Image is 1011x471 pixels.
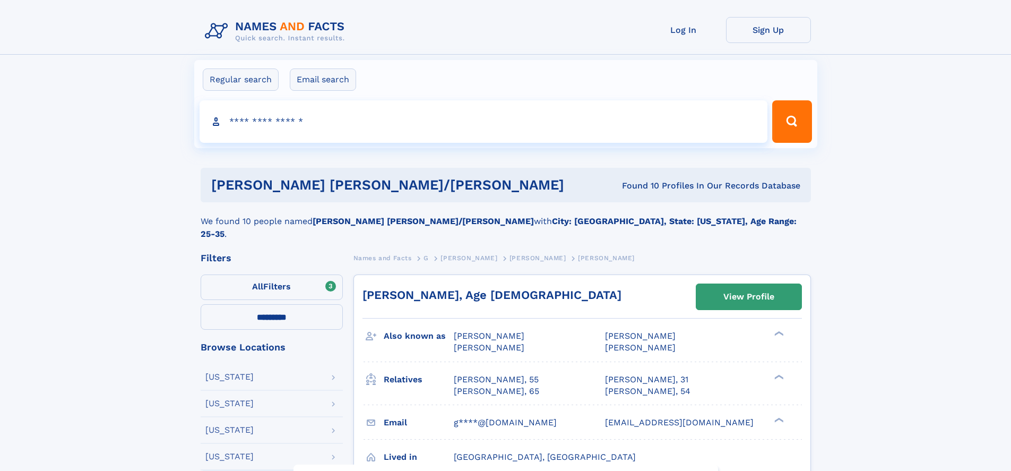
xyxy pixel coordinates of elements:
div: Found 10 Profiles In Our Records Database [593,180,800,192]
label: Filters [201,275,343,300]
div: [US_STATE] [205,426,254,434]
span: [PERSON_NAME] [509,254,566,262]
b: City: [GEOGRAPHIC_DATA], State: [US_STATE], Age Range: 25-35 [201,216,797,239]
h3: Lived in [384,448,454,466]
a: [PERSON_NAME], 55 [454,374,539,386]
div: Filters [201,253,343,263]
div: [US_STATE] [205,373,254,381]
a: G [424,251,429,264]
span: [PERSON_NAME] [605,342,676,353]
span: G [424,254,429,262]
a: [PERSON_NAME] [440,251,497,264]
h3: Email [384,414,454,432]
a: View Profile [696,284,801,310]
span: All [252,281,263,292]
a: Names and Facts [353,251,412,264]
span: [PERSON_NAME] [605,331,676,341]
span: [PERSON_NAME] [454,331,524,341]
b: [PERSON_NAME] [PERSON_NAME]/[PERSON_NAME] [313,216,534,226]
div: [US_STATE] [205,452,254,461]
div: ❯ [772,373,784,380]
span: [GEOGRAPHIC_DATA], [GEOGRAPHIC_DATA] [454,452,636,462]
h1: [PERSON_NAME] [PERSON_NAME]/[PERSON_NAME] [211,178,593,192]
span: [EMAIL_ADDRESS][DOMAIN_NAME] [605,417,754,427]
span: [PERSON_NAME] [578,254,635,262]
a: [PERSON_NAME], 54 [605,386,690,397]
h3: Also known as [384,327,454,345]
a: Sign Up [726,17,811,43]
input: search input [200,100,768,143]
a: [PERSON_NAME], Age [DEMOGRAPHIC_DATA] [362,288,621,302]
div: ❯ [772,330,784,337]
a: [PERSON_NAME], 65 [454,386,539,397]
img: Logo Names and Facts [201,17,353,46]
div: ❯ [772,416,784,423]
div: [US_STATE] [205,399,254,408]
a: [PERSON_NAME] [509,251,566,264]
span: [PERSON_NAME] [454,342,524,353]
label: Email search [290,68,356,91]
label: Regular search [203,68,279,91]
a: Log In [641,17,726,43]
span: [PERSON_NAME] [440,254,497,262]
div: View Profile [723,285,774,309]
button: Search Button [772,100,811,143]
a: [PERSON_NAME], 31 [605,374,688,386]
div: We found 10 people named with . [201,202,811,241]
div: Browse Locations [201,342,343,352]
h3: Relatives [384,371,454,389]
